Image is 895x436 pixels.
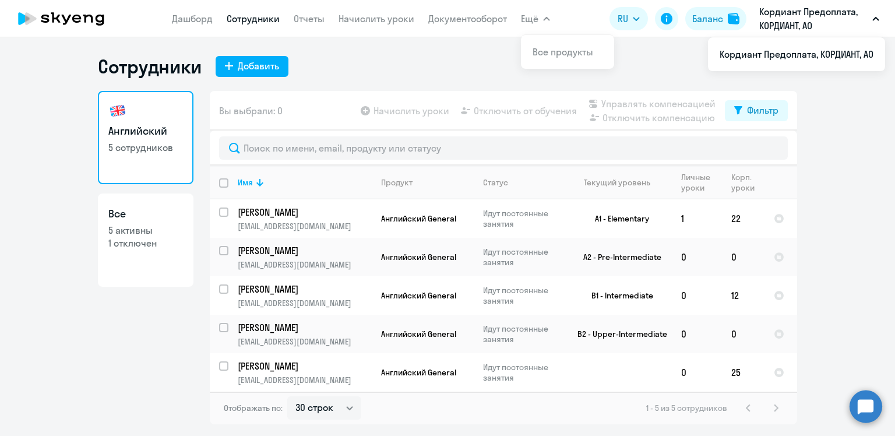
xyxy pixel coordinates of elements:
[238,177,371,188] div: Имя
[238,221,371,231] p: [EMAIL_ADDRESS][DOMAIN_NAME]
[238,206,371,219] a: [PERSON_NAME]
[533,46,593,58] a: Все продукты
[747,103,778,117] div: Фильтр
[646,403,727,413] span: 1 - 5 из 5 сотрудников
[681,172,714,193] div: Личные уроки
[381,252,456,262] span: Английский General
[483,362,563,383] p: Идут постоянные занятия
[521,12,538,26] span: Ещё
[722,276,764,315] td: 12
[238,259,371,270] p: [EMAIL_ADDRESS][DOMAIN_NAME]
[692,12,723,26] div: Баланс
[381,177,473,188] div: Продукт
[381,177,413,188] div: Продукт
[722,199,764,238] td: 22
[238,177,253,188] div: Имя
[98,91,193,184] a: Английский5 сотрудников
[483,247,563,268] p: Идут постоянные занятия
[238,244,369,257] p: [PERSON_NAME]
[672,276,722,315] td: 0
[238,321,371,334] a: [PERSON_NAME]
[238,375,371,385] p: [EMAIL_ADDRESS][DOMAIN_NAME]
[108,237,183,249] p: 1 отключен
[722,315,764,353] td: 0
[238,321,369,334] p: [PERSON_NAME]
[728,13,739,24] img: balance
[238,283,369,296] p: [PERSON_NAME]
[238,298,371,308] p: [EMAIL_ADDRESS][DOMAIN_NAME]
[681,172,721,193] div: Личные уроки
[238,336,371,347] p: [EMAIL_ADDRESS][DOMAIN_NAME]
[483,177,508,188] div: Статус
[227,13,280,24] a: Сотрудники
[172,13,213,24] a: Дашборд
[563,238,672,276] td: A2 - Pre-Intermediate
[219,136,788,160] input: Поиск по имени, email, продукту или статусу
[584,177,650,188] div: Текущий уровень
[521,7,550,30] button: Ещё
[708,37,885,71] ul: Ещё
[238,206,369,219] p: [PERSON_NAME]
[98,55,202,78] h1: Сотрудники
[753,5,885,33] button: Кордиант Предоплата, КОРДИАНТ, АО
[381,290,456,301] span: Английский General
[563,276,672,315] td: B1 - Intermediate
[672,238,722,276] td: 0
[381,367,456,378] span: Английский General
[563,315,672,353] td: B2 - Upper-Intermediate
[722,353,764,392] td: 25
[672,199,722,238] td: 1
[238,283,371,296] a: [PERSON_NAME]
[609,7,648,30] button: RU
[672,353,722,392] td: 0
[98,194,193,287] a: Все5 активны1 отключен
[238,360,371,372] a: [PERSON_NAME]
[238,360,369,372] p: [PERSON_NAME]
[108,224,183,237] p: 5 активны
[108,124,183,139] h3: Английский
[294,13,325,24] a: Отчеты
[216,56,288,77] button: Добавить
[238,244,371,257] a: [PERSON_NAME]
[618,12,628,26] span: RU
[238,59,279,73] div: Добавить
[725,100,788,121] button: Фильтр
[563,199,672,238] td: A1 - Elementary
[573,177,671,188] div: Текущий уровень
[483,177,563,188] div: Статус
[381,329,456,339] span: Английский General
[759,5,868,33] p: Кордиант Предоплата, КОРДИАНТ, АО
[483,324,563,344] p: Идут постоянные занятия
[672,315,722,353] td: 0
[339,13,414,24] a: Начислить уроки
[381,213,456,224] span: Английский General
[224,403,283,413] span: Отображать по:
[108,141,183,154] p: 5 сотрудников
[219,104,283,118] span: Вы выбрали: 0
[108,101,127,120] img: english
[483,208,563,229] p: Идут постоянные занятия
[731,172,756,193] div: Корп. уроки
[731,172,764,193] div: Корп. уроки
[428,13,507,24] a: Документооборот
[108,206,183,221] h3: Все
[685,7,746,30] button: Балансbalance
[722,238,764,276] td: 0
[483,285,563,306] p: Идут постоянные занятия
